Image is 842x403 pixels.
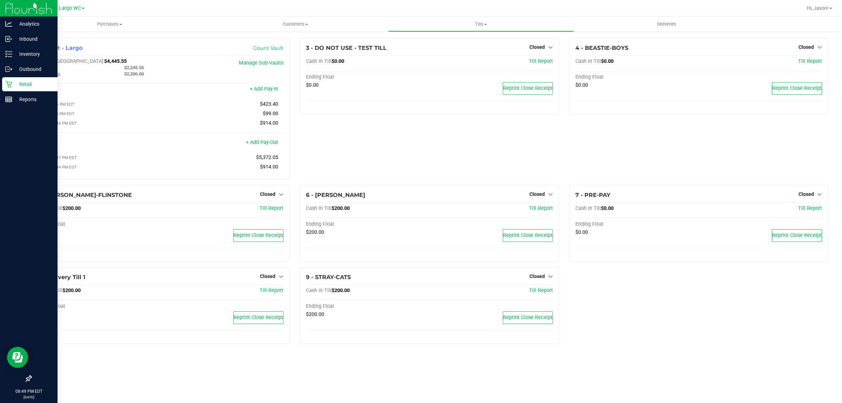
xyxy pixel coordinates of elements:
[3,388,54,395] p: 08:49 PM EDT
[772,229,822,242] button: Reprint Close Receipt
[306,229,324,235] span: $200.00
[5,20,12,27] inline-svg: Analytics
[5,66,12,73] inline-svg: Outbound
[253,45,283,51] a: Count Vault
[798,58,822,64] a: Till Report
[648,21,686,27] span: Deliveries
[263,111,278,117] span: $99.00
[575,82,588,88] span: $0.00
[306,288,332,293] span: Cash In Till
[575,58,601,64] span: Cash In Till
[12,50,54,58] p: Inventory
[104,58,127,64] span: $4,445.55
[798,44,814,50] span: Closed
[5,96,12,103] inline-svg: Reports
[332,205,350,211] span: $200.00
[332,288,350,293] span: $200.00
[5,51,12,58] inline-svg: Inventory
[260,191,275,197] span: Closed
[529,191,545,197] span: Closed
[601,205,614,211] span: $0.00
[124,65,144,70] span: $2,245.55
[62,288,81,293] span: $200.00
[388,21,573,27] span: Tills
[601,58,614,64] span: $0.00
[234,315,283,321] span: Reprint Close Receipt
[529,288,553,293] span: Till Report
[807,5,829,11] span: Hi, Jaxon!
[575,205,601,211] span: Cash In Till
[772,85,822,91] span: Reprint Close Receipt
[256,154,278,160] span: $5,372.05
[772,82,822,95] button: Reprint Close Receipt
[12,20,54,28] p: Analytics
[260,164,278,170] span: $914.00
[7,347,28,368] iframe: Resource center
[798,191,814,197] span: Closed
[37,87,160,93] div: Pay-Ins
[529,273,545,279] span: Closed
[575,45,628,51] span: 4 - BEASTIE-BOYS
[250,86,278,92] a: + Add Pay-In
[37,140,160,146] div: Pay-Outs
[503,82,553,95] button: Reprint Close Receipt
[17,21,202,27] span: Purchases
[503,311,553,324] button: Reprint Close Receipt
[798,205,822,211] a: Till Report
[37,45,82,51] span: 1 - Vault - Largo
[59,5,81,11] span: Largo WC
[203,21,388,27] span: Customers
[306,192,365,198] span: 6 - [PERSON_NAME]
[124,71,144,77] span: $2,200.00
[37,192,132,198] span: 5 - [PERSON_NAME]-FLINSTONE
[17,17,202,32] a: Purchases
[62,205,81,211] span: $200.00
[306,74,429,80] div: Ending Float
[260,205,283,211] a: Till Report
[37,303,160,310] div: Ending Float
[529,44,545,50] span: Closed
[388,17,574,32] a: Tills
[529,205,553,211] a: Till Report
[233,229,283,242] button: Reprint Close Receipt
[574,17,760,32] a: Deliveries
[5,81,12,88] inline-svg: Retail
[306,45,387,51] span: 3 - DO NOT USE - TEST TILL
[260,273,275,279] span: Closed
[37,274,85,280] span: 8 - Delivery Till 1
[772,232,822,238] span: Reprint Close Receipt
[529,58,553,64] a: Till Report
[233,311,283,324] button: Reprint Close Receipt
[12,65,54,73] p: Outbound
[246,139,278,145] a: + Add Pay-Out
[503,315,553,321] span: Reprint Close Receipt
[37,221,160,227] div: Ending Float
[306,205,332,211] span: Cash In Till
[575,192,610,198] span: 7 - PRE-PAY
[12,35,54,43] p: Inbound
[5,35,12,42] inline-svg: Inbound
[306,274,351,280] span: 9 - STRAY-CATS
[234,232,283,238] span: Reprint Close Receipt
[12,80,54,88] p: Retail
[3,395,54,400] p: [DATE]
[575,229,588,235] span: $0.00
[503,232,553,238] span: Reprint Close Receipt
[260,120,278,126] span: $914.00
[306,82,319,88] span: $0.00
[306,303,429,310] div: Ending Float
[239,60,283,66] a: Manage Sub-Vaults
[12,95,54,104] p: Reports
[503,229,553,242] button: Reprint Close Receipt
[575,221,699,227] div: Ending Float
[332,58,344,64] span: $0.00
[575,74,699,80] div: Ending Float
[260,288,283,293] span: Till Report
[202,17,388,32] a: Customers
[306,58,332,64] span: Cash In Till
[306,311,324,317] span: $200.00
